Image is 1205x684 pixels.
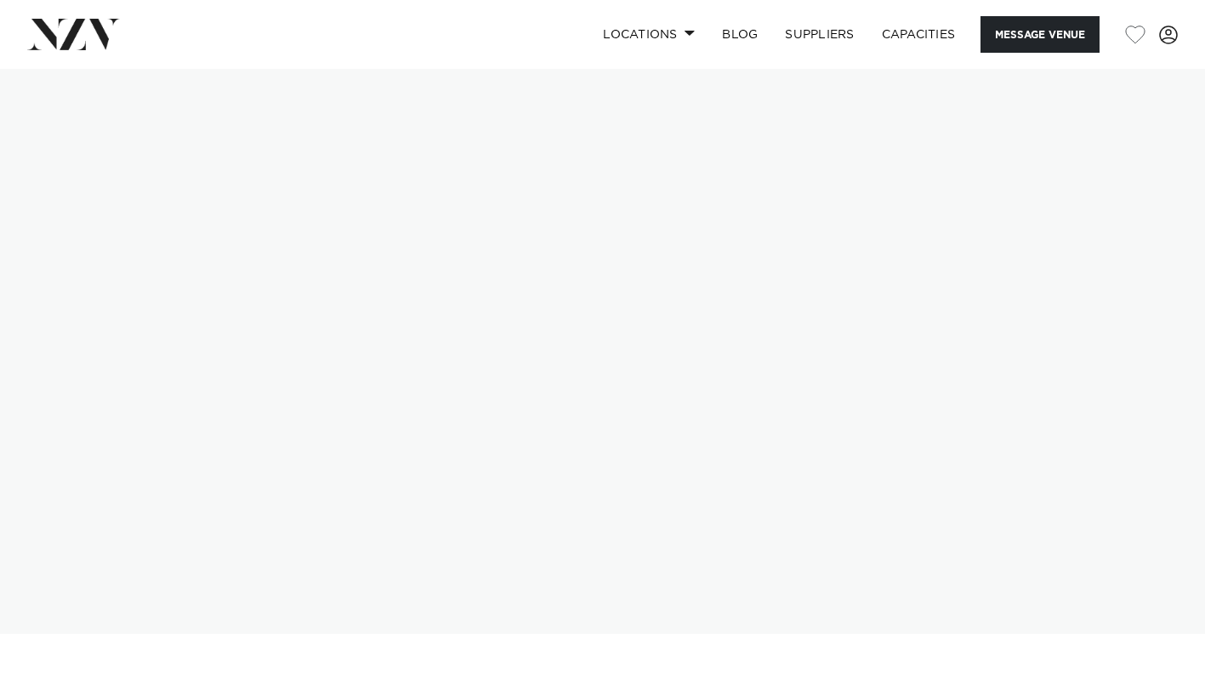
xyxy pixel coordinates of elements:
a: Capacities [868,16,969,53]
button: Message Venue [980,16,1100,53]
img: nzv-logo.png [27,19,120,49]
a: BLOG [708,16,771,53]
a: SUPPLIERS [771,16,867,53]
a: Locations [589,16,708,53]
